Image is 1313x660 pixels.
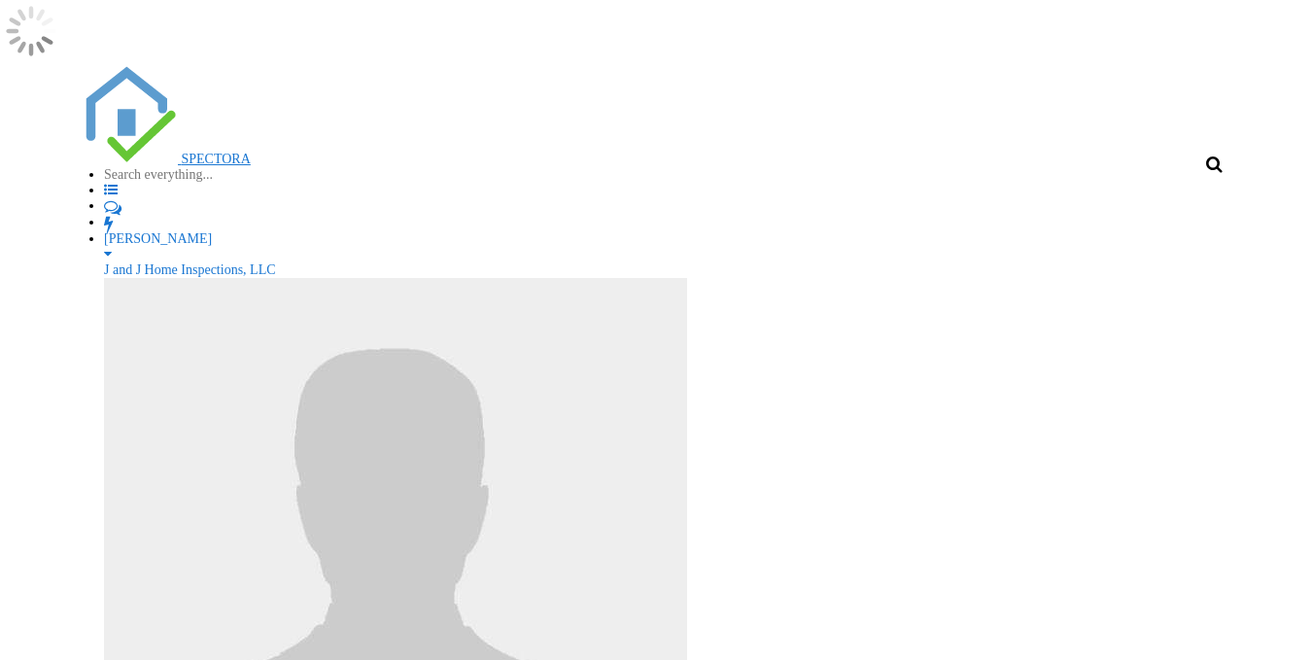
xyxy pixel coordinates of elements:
[104,167,268,183] input: Search everything...
[104,231,1232,247] div: [PERSON_NAME]
[182,152,251,166] span: SPECTORA
[81,66,178,163] img: The Best Home Inspection Software - Spectora
[81,152,251,166] a: SPECTORA
[104,262,1232,278] div: J and J Home Inspections, LLC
